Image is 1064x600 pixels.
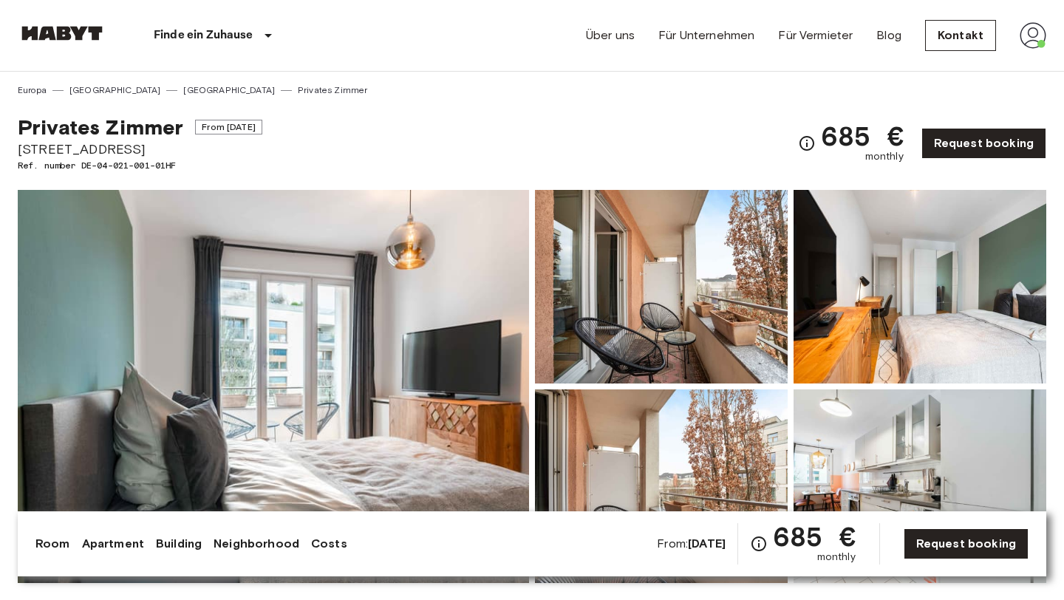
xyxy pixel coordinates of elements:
[18,26,106,41] img: Habyt
[156,535,202,553] a: Building
[195,120,262,134] span: From [DATE]
[18,83,47,97] a: Europa
[18,115,183,140] span: Privates Zimmer
[798,134,816,152] svg: Check cost overview for full price breakdown. Please note that discounts apply to new joiners onl...
[904,528,1029,559] a: Request booking
[865,149,904,164] span: monthly
[214,535,299,553] a: Neighborhood
[794,389,1046,583] img: Picture of unit DE-04-021-001-01HF
[298,83,367,97] a: Privates Zimmer
[1020,22,1046,49] img: avatar
[69,83,161,97] a: [GEOGRAPHIC_DATA]
[35,535,70,553] a: Room
[311,535,347,553] a: Costs
[778,27,853,44] a: Für Vermieter
[18,190,529,583] img: Marketing picture of unit DE-04-021-001-01HF
[750,535,768,553] svg: Check cost overview for full price breakdown. Please note that discounts apply to new joiners onl...
[586,27,635,44] a: Über uns
[794,190,1046,383] img: Picture of unit DE-04-021-001-01HF
[535,389,788,583] img: Picture of unit DE-04-021-001-01HF
[183,83,275,97] a: [GEOGRAPHIC_DATA]
[774,523,856,550] span: 685 €
[688,536,726,550] b: [DATE]
[876,27,901,44] a: Blog
[657,536,726,552] span: From:
[18,140,262,159] span: [STREET_ADDRESS]
[18,159,262,172] span: Ref. number DE-04-021-001-01HF
[817,550,856,565] span: monthly
[921,128,1046,159] a: Request booking
[82,535,144,553] a: Apartment
[822,123,904,149] span: 685 €
[925,20,996,51] a: Kontakt
[154,27,253,44] p: Finde ein Zuhause
[535,190,788,383] img: Picture of unit DE-04-021-001-01HF
[658,27,754,44] a: Für Unternehmen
